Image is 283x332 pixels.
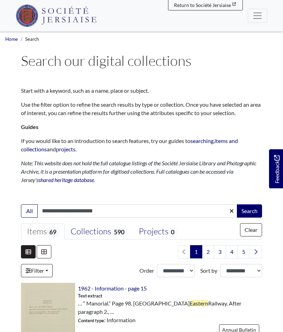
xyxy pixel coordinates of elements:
[214,245,226,258] a: Goto page 3
[238,245,250,258] a: Goto page 5
[78,316,136,324] span: : Information
[190,245,202,258] span: Goto page 1
[47,227,59,236] span: 69
[27,226,59,237] div: Items
[139,226,177,237] div: Projects
[175,245,262,258] nav: pagination
[21,160,256,183] em: Note: This website does not hold the full catalogue listings of the Société Jersiaise Library and...
[252,10,263,21] span: Menu
[37,204,238,218] input: Enter one or more search terms...
[21,52,262,69] h1: Search our digital collections
[71,226,126,237] div: Collections
[202,245,214,258] a: Goto page 2
[269,149,283,188] a: Would you like to provide feedback?
[248,9,267,23] button: Menu
[200,266,217,275] label: Sort by
[139,266,154,275] label: Order
[178,245,190,258] li: Previous page
[16,5,96,27] img: Société Jersiaise
[16,3,96,29] a: Société Jersiaise logo
[190,137,213,144] a: searching
[21,123,38,130] strong: Guides
[5,36,18,42] a: Home
[174,2,231,8] span: Return to Société Jersiaise
[237,204,262,218] button: Search
[78,299,262,316] span: … “ Manorial.” Page 98. [GEOGRAPHIC_DATA] Railway. After paragraph 2., …
[38,176,94,183] a: shared heritage database
[21,137,238,152] a: items and collections
[21,264,53,277] a: Filter
[25,36,39,42] span: Search
[21,137,262,153] p: If you would like to an introduction to search features, try our guides to , and .
[78,293,102,299] span: Text extract
[226,245,238,258] a: Goto page 4
[168,227,177,236] span: 0
[78,318,104,323] span: Content type
[21,86,262,95] p: Start with a keyword, such as a name, place or subject.
[240,223,262,236] button: Clear
[78,285,147,292] a: 1962 - Information - page 15
[249,245,262,258] a: Next page
[21,100,262,117] p: Use the filter option to refine the search results by type or collection. Once you have selected ...
[190,300,208,307] span: Eastern
[21,204,38,218] button: All
[56,146,75,152] a: projects
[273,155,281,183] span: Feedback
[111,227,126,236] span: 590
